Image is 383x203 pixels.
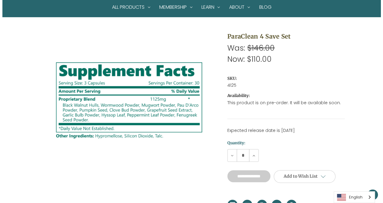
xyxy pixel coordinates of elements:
a: Add to Wish List [271,170,333,183]
dt: Availability: [225,93,341,99]
p: Expected release date is [DATE] [225,127,342,134]
a: English [332,192,372,203]
span: Now: [225,54,242,64]
span: Was: [225,43,243,53]
dd: This product is on pre-order. It will be available soon. [225,100,342,106]
h1: ParaClean 4 Save Set [225,32,342,41]
dt: SKU: [225,76,341,82]
label: Quantity: [225,140,342,146]
div: Language [331,191,372,203]
span: $146.00 [245,43,272,53]
span: $110.00 [244,54,269,64]
aside: Language selected: English [331,191,372,203]
dd: 4125 [225,82,342,89]
span: Add to Wish List [281,173,315,179]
